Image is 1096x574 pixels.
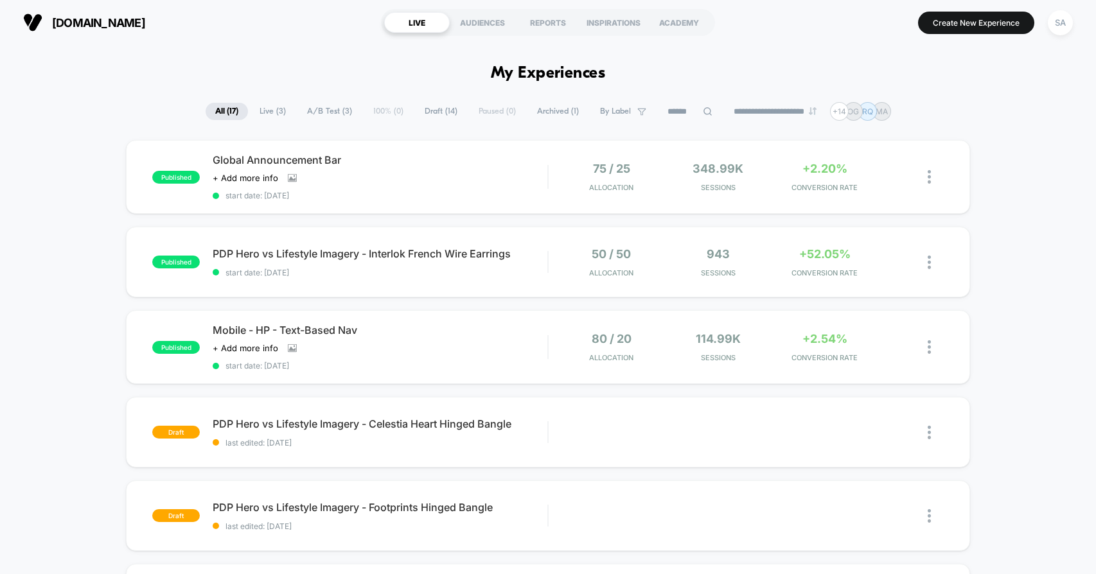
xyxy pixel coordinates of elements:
img: close [928,170,931,184]
span: PDP Hero vs Lifestyle Imagery - Celestia Heart Hinged Bangle [213,417,547,430]
img: Visually logo [23,13,42,32]
span: Mobile - HP - Text-Based Nav [213,324,547,336]
div: LIVE [384,12,450,33]
span: All ( 17 ) [206,103,248,120]
span: +2.54% [802,332,847,345]
span: 75 / 25 [593,162,630,175]
span: draft [152,426,200,439]
div: INSPIRATIONS [581,12,646,33]
p: RQ [862,107,873,116]
span: PDP Hero vs Lifestyle Imagery - Footprints Hinged Bangle [213,501,547,514]
span: Sessions [668,353,768,362]
span: 50 / 50 [592,247,631,261]
span: Global Announcement Bar [213,153,547,166]
button: Create New Experience [918,12,1034,34]
span: CONVERSION RATE [775,183,875,192]
span: 114.99k [696,332,741,345]
span: A/B Test ( 3 ) [297,103,362,120]
span: 348.99k [693,162,743,175]
span: Archived ( 1 ) [527,103,588,120]
span: draft [152,509,200,522]
span: start date: [DATE] [213,361,547,370]
span: published [152,171,200,184]
span: last edited: [DATE] [213,438,547,448]
span: + Add more info [213,343,278,353]
div: REPORTS [515,12,581,33]
img: end [809,107,817,115]
img: close [928,256,931,269]
span: Allocation [589,268,633,277]
div: AUDIENCES [450,12,515,33]
img: close [928,509,931,523]
span: PDP Hero vs Lifestyle Imagery - Interlok French Wire Earrings [213,247,547,260]
span: [DOMAIN_NAME] [52,16,145,30]
span: Live ( 3 ) [250,103,296,120]
span: Allocation [589,353,633,362]
span: By Label [600,107,631,116]
div: SA [1048,10,1073,35]
span: published [152,256,200,268]
span: +2.20% [802,162,847,175]
span: start date: [DATE] [213,268,547,277]
span: +52.05% [799,247,851,261]
button: [DOMAIN_NAME] [19,12,149,33]
span: 943 [707,247,730,261]
h1: My Experiences [491,64,606,83]
button: SA [1044,10,1077,36]
span: Sessions [668,268,768,277]
span: + Add more info [213,173,278,183]
span: Draft ( 14 ) [415,103,467,120]
p: MA [876,107,888,116]
div: ACADEMY [646,12,712,33]
span: CONVERSION RATE [775,268,875,277]
span: last edited: [DATE] [213,521,547,531]
span: CONVERSION RATE [775,353,875,362]
img: close [928,340,931,354]
span: 80 / 20 [592,332,632,345]
span: Allocation [589,183,633,192]
span: published [152,341,200,354]
p: OG [847,107,859,116]
span: start date: [DATE] [213,191,547,200]
div: + 14 [830,102,849,121]
span: Sessions [668,183,768,192]
img: close [928,426,931,439]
